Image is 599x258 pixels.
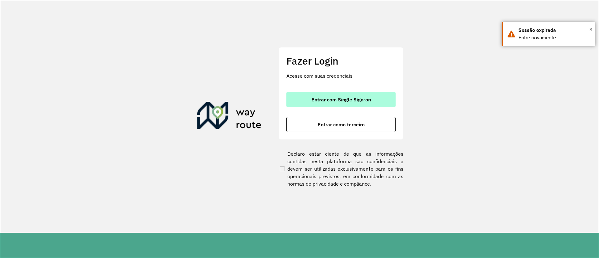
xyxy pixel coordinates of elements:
[519,34,591,41] div: Entre novamente
[286,55,396,67] h2: Fazer Login
[197,102,261,132] img: Roteirizador AmbevTech
[311,97,371,102] span: Entrar com Single Sign-on
[286,117,396,132] button: button
[286,92,396,107] button: button
[589,25,592,34] span: ×
[589,25,592,34] button: Close
[286,72,396,80] p: Acesse com suas credenciais
[519,27,591,34] div: Sessão expirada
[318,122,365,127] span: Entrar como terceiro
[279,150,403,187] label: Declaro estar ciente de que as informações contidas nesta plataforma são confidenciais e devem se...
